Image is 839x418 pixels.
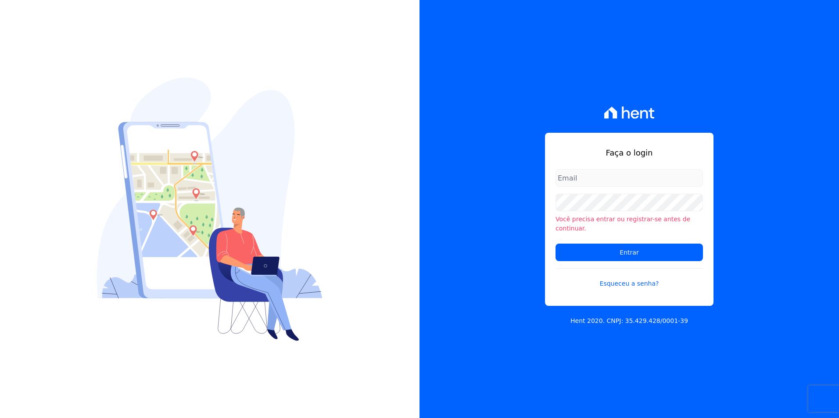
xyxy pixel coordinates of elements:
[556,244,703,261] input: Entrar
[556,268,703,288] a: Esqueceu a senha?
[556,215,703,233] li: Você precisa entrar ou registrar-se antes de continuar.
[556,169,703,187] input: Email
[556,147,703,159] h1: Faça o login
[570,316,688,326] p: Hent 2020. CNPJ: 35.429.428/0001-39
[97,78,323,341] img: Login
